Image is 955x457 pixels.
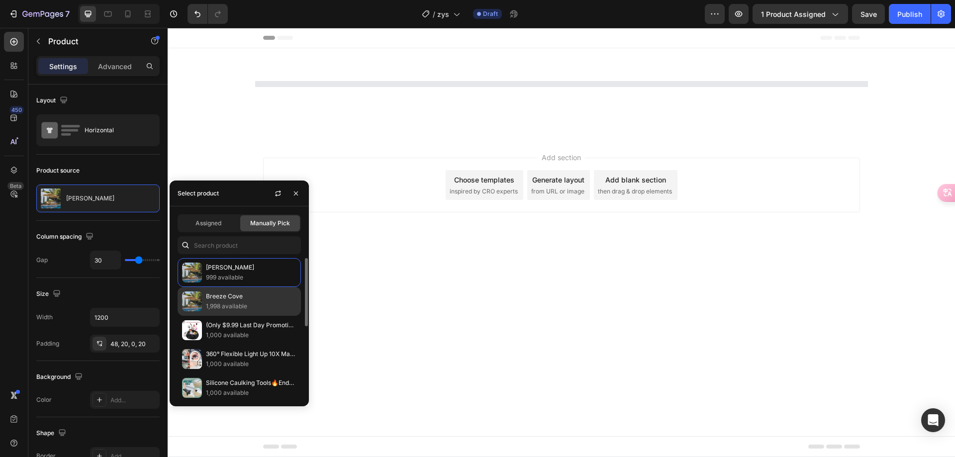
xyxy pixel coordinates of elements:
[49,61,77,72] p: Settings
[206,320,296,330] p: (Only $9.99 Last Day Promotion! ) 🎅Magic Cosmetics Pouch-Buy 4 Get Extra 15% OFF
[110,340,157,349] div: 48, 20, 0, 20
[206,378,296,388] p: Silicone Caulking Tools🔥End-of-Year Sale 40% Off🔥
[921,408,945,432] div: Open Intercom Messenger
[206,291,296,301] p: Breeze Cove
[182,349,202,369] img: collections
[7,182,24,190] div: Beta
[437,9,449,19] span: zys
[206,359,296,369] p: 1,000 available
[36,230,95,244] div: Column spacing
[36,256,48,265] div: Gap
[65,8,70,20] p: 7
[36,339,59,348] div: Padding
[85,119,145,142] div: Horizontal
[206,263,296,273] p: [PERSON_NAME]
[168,28,955,457] iframe: Design area
[182,320,202,340] img: collections
[753,4,848,24] button: 1 product assigned
[483,9,498,18] span: Draft
[860,10,877,18] span: Save
[206,388,296,398] p: 1,000 available
[36,166,80,175] div: Product source
[195,219,221,228] span: Assigned
[182,291,202,311] img: collections
[4,4,74,24] button: 7
[182,378,202,398] img: collections
[206,301,296,311] p: 1,998 available
[91,251,120,269] input: Auto
[438,147,498,157] div: Add blank section
[98,61,132,72] p: Advanced
[9,106,24,114] div: 450
[36,427,68,440] div: Shape
[250,219,290,228] span: Manually Pick
[365,147,417,157] div: Generate layout
[182,263,202,282] img: collections
[897,9,922,19] div: Publish
[36,94,70,107] div: Layout
[36,313,53,322] div: Width
[36,370,85,384] div: Background
[206,330,296,340] p: 1,000 available
[852,4,885,24] button: Save
[761,9,826,19] span: 1 product assigned
[282,159,350,168] span: inspired by CRO experts
[286,147,347,157] div: Choose templates
[178,236,301,254] input: Search in Settings & Advanced
[433,9,435,19] span: /
[48,35,133,47] p: Product
[110,396,157,405] div: Add...
[370,124,417,135] span: Add section
[41,188,61,208] img: product feature img
[188,4,228,24] div: Undo/Redo
[206,349,296,359] p: 360° Flexible Light Up 10X Magnification Makeup Mirror
[364,159,417,168] span: from URL or image
[206,273,296,282] p: 999 available
[36,287,63,301] div: Size
[91,308,159,326] input: Auto
[430,159,504,168] span: then drag & drop elements
[36,395,52,404] div: Color
[66,195,114,202] p: [PERSON_NAME]
[889,4,931,24] button: Publish
[178,189,219,198] div: Select product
